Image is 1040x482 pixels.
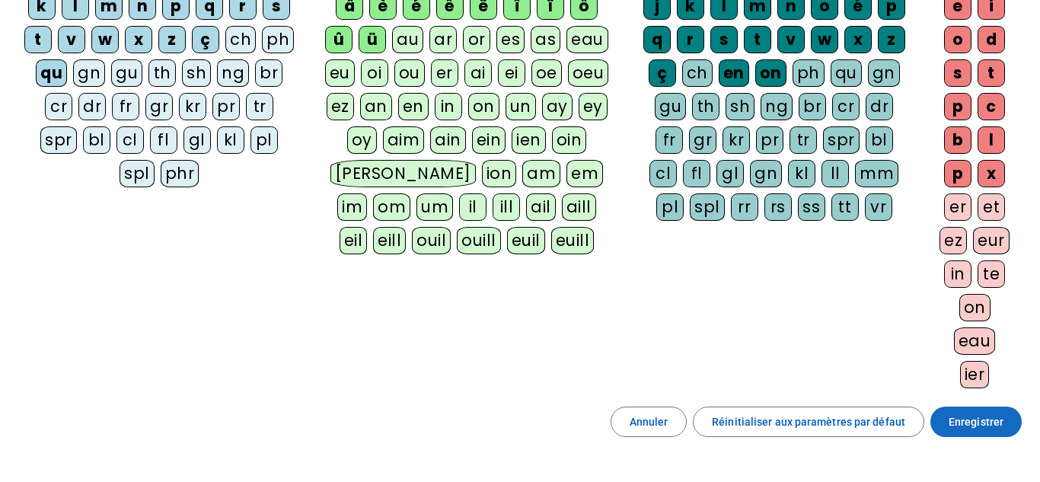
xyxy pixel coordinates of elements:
div: gn [73,59,105,87]
div: et [978,193,1005,221]
div: fr [112,93,139,120]
div: oy [347,126,377,154]
div: an [360,93,392,120]
div: gu [655,93,686,120]
div: phr [161,160,199,187]
div: ouil [412,227,451,254]
div: kl [217,126,244,154]
div: ay [542,93,573,120]
button: Annuler [611,407,687,437]
div: fr [656,126,683,154]
div: û [325,26,353,53]
div: p [944,160,971,187]
div: d [978,26,1005,53]
div: aim [383,126,425,154]
div: au [392,26,423,53]
div: eau [566,26,608,53]
div: pl [250,126,278,154]
div: th [692,93,719,120]
div: mm [855,160,898,187]
div: gl [716,160,744,187]
div: t [24,26,52,53]
div: ey [579,93,608,120]
div: fl [683,160,710,187]
div: v [58,26,85,53]
div: ez [940,227,967,254]
div: o [944,26,971,53]
div: l [978,126,1005,154]
div: on [468,93,499,120]
div: r [677,26,704,53]
div: vr [865,193,892,221]
div: oeu [568,59,609,87]
div: tt [831,193,859,221]
div: qu [831,59,862,87]
div: cl [649,160,677,187]
div: br [799,93,826,120]
div: z [158,26,186,53]
div: il [459,193,487,221]
div: eil [340,227,368,254]
div: im [337,193,367,221]
div: x [978,160,1005,187]
div: t [744,26,771,53]
div: qu [36,59,67,87]
div: p [944,93,971,120]
div: ez [327,93,354,120]
div: w [91,26,119,53]
div: ph [793,59,825,87]
div: th [148,59,176,87]
div: euil [507,227,545,254]
div: ou [394,59,425,87]
div: kr [723,126,750,154]
div: en [398,93,429,120]
div: oe [531,59,562,87]
div: or [463,26,490,53]
div: ç [649,59,676,87]
div: ll [821,160,849,187]
div: ail [526,193,556,221]
div: sh [726,93,754,120]
div: spr [40,126,77,154]
div: gn [868,59,900,87]
span: Réinitialiser aux paramètres par défaut [712,413,905,431]
div: ch [682,59,713,87]
div: c [978,93,1005,120]
button: Réinitialiser aux paramètres par défaut [693,407,924,437]
div: br [255,59,282,87]
div: om [373,193,410,221]
div: kr [179,93,206,120]
div: eu [325,59,355,87]
div: gr [689,126,716,154]
div: ar [429,26,457,53]
div: euill [551,227,594,254]
div: ç [192,26,219,53]
div: q [643,26,671,53]
div: w [811,26,838,53]
div: ai [464,59,492,87]
div: s [710,26,738,53]
div: in [435,93,462,120]
div: ss [798,193,825,221]
div: am [522,160,560,187]
div: spr [823,126,860,154]
div: ü [359,26,386,53]
div: er [944,193,971,221]
div: es [496,26,525,53]
div: s [944,59,971,87]
div: eau [954,327,996,355]
div: rr [731,193,758,221]
div: v [777,26,805,53]
div: gu [111,59,142,87]
div: pr [756,126,783,154]
span: Enregistrer [949,413,1003,431]
div: dr [866,93,893,120]
div: tr [790,126,817,154]
div: ng [761,93,793,120]
div: un [506,93,536,120]
div: dr [78,93,106,120]
div: ien [512,126,546,154]
div: kl [788,160,815,187]
div: em [566,160,603,187]
div: te [978,260,1005,288]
